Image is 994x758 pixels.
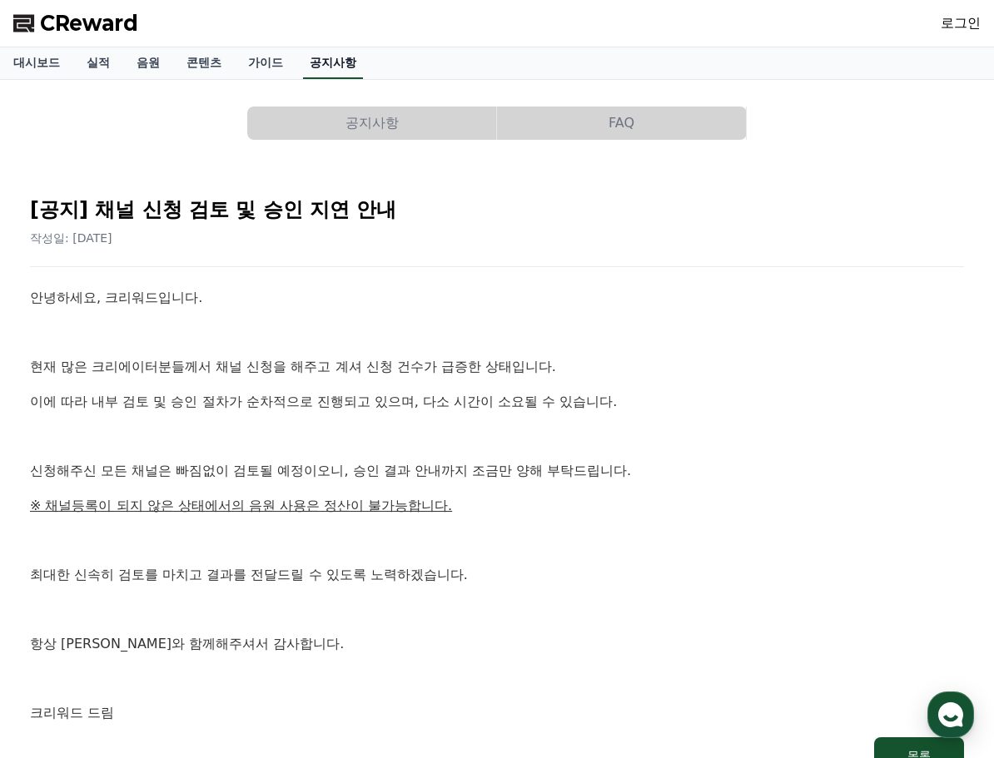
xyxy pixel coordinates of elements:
span: CReward [40,10,138,37]
a: 공지사항 [303,47,363,79]
p: 현재 많은 크리에이터분들께서 채널 신청을 해주고 계셔 신청 건수가 급증한 상태입니다. [30,356,964,378]
a: 설정 [215,528,320,569]
p: 최대한 신속히 검토를 마치고 결과를 전달드릴 수 있도록 노력하겠습니다. [30,564,964,586]
a: 공지사항 [247,107,497,140]
button: FAQ [497,107,746,140]
span: 홈 [52,552,62,566]
a: 콘텐츠 [173,47,235,79]
a: 실적 [73,47,123,79]
p: 이에 따라 내부 검토 및 승인 절차가 순차적으로 진행되고 있으며, 다소 시간이 소요될 수 있습니다. [30,391,964,413]
a: 가이드 [235,47,296,79]
p: 신청해주신 모든 채널은 빠짐없이 검토될 예정이오니, 승인 결과 안내까지 조금만 양해 부탁드립니다. [30,460,964,482]
span: 대화 [152,553,172,567]
p: 크리워드 드림 [30,702,964,724]
a: 대화 [110,528,215,569]
p: 안녕하세요, 크리워드입니다. [30,287,964,309]
a: 홈 [5,528,110,569]
span: 작성일: [DATE] [30,231,112,245]
a: 로그인 [941,13,981,33]
h2: [공지] 채널 신청 검토 및 승인 지연 안내 [30,196,964,223]
a: CReward [13,10,138,37]
button: 공지사항 [247,107,496,140]
p: 항상 [PERSON_NAME]와 함께해주셔서 감사합니다. [30,633,964,655]
u: ※ 채널등록이 되지 않은 상태에서의 음원 사용은 정산이 불가능합니다. [30,498,452,513]
span: 설정 [257,552,277,566]
a: 음원 [123,47,173,79]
